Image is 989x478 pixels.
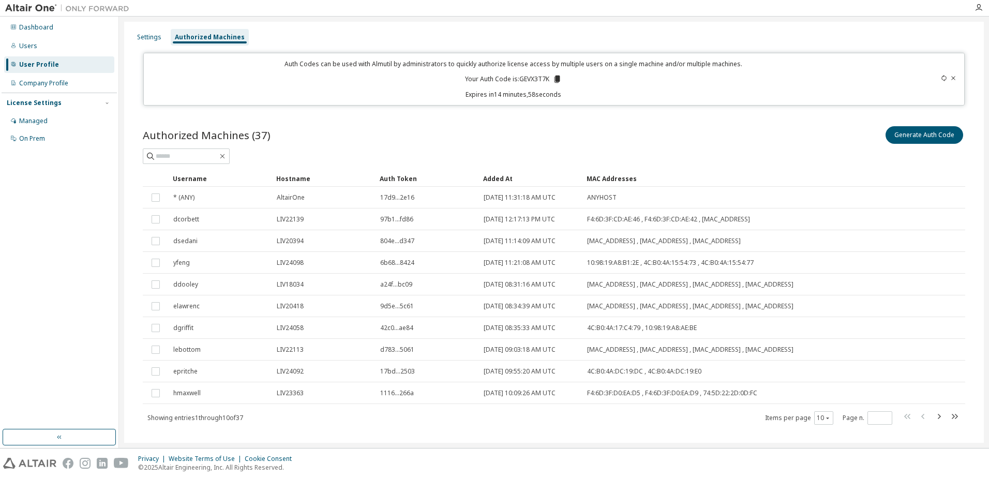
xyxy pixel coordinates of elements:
div: Authorized Machines [175,33,245,41]
span: * (ANY) [173,193,194,202]
span: hmaxwell [173,389,201,397]
div: Hostname [276,170,371,187]
span: 42c0...ae84 [380,324,413,332]
span: 804e...d347 [380,237,414,245]
span: [DATE] 11:21:08 AM UTC [484,259,556,267]
div: Dashboard [19,23,53,32]
span: LIV24058 [277,324,304,332]
div: Privacy [138,455,169,463]
span: ddooley [173,280,198,289]
span: 1116...266a [380,389,414,397]
div: On Prem [19,135,45,143]
span: LIV20418 [277,302,304,310]
span: LIV20394 [277,237,304,245]
span: yfeng [173,259,190,267]
div: User Profile [19,61,59,69]
span: [DATE] 10:09:26 AM UTC [484,389,556,397]
div: Managed [19,117,48,125]
p: Expires in 14 minutes, 58 seconds [150,90,878,99]
span: F4:6D:3F:CD:AE:46 , F4:6D:3F:CD:AE:42 , [MAC_ADDRESS] [587,215,750,223]
img: youtube.svg [114,458,129,469]
div: Settings [137,33,161,41]
span: [DATE] 08:31:16 AM UTC [484,280,556,289]
span: ANYHOST [587,193,617,202]
span: [DATE] 11:14:09 AM UTC [484,237,556,245]
span: 17d9...2e16 [380,193,414,202]
span: a24f...bc09 [380,280,412,289]
span: [DATE] 12:17:13 PM UTC [484,215,555,223]
span: [MAC_ADDRESS] , [MAC_ADDRESS] , [MAC_ADDRESS] [587,237,741,245]
div: Auth Token [380,170,475,187]
span: [MAC_ADDRESS] , [MAC_ADDRESS] , [MAC_ADDRESS] , [MAC_ADDRESS] [587,346,793,354]
p: © 2025 Altair Engineering, Inc. All Rights Reserved. [138,463,298,472]
span: LIV18034 [277,280,304,289]
span: LIV23363 [277,389,304,397]
span: [MAC_ADDRESS] , [MAC_ADDRESS] , [MAC_ADDRESS] , [MAC_ADDRESS] [587,302,793,310]
span: dgriffit [173,324,193,332]
div: Added At [483,170,578,187]
div: Users [19,42,37,50]
div: Website Terms of Use [169,455,245,463]
span: [DATE] 08:35:33 AM UTC [484,324,556,332]
img: linkedin.svg [97,458,108,469]
span: d783...5061 [380,346,414,354]
span: [DATE] 09:55:20 AM UTC [484,367,556,376]
span: Page n. [843,411,892,425]
span: 10:98:19:A8:B1:2E , 4C:B0:4A:15:54:73 , 4C:B0:4A:15:54:77 [587,259,754,267]
span: Authorized Machines (37) [143,128,271,142]
span: [MAC_ADDRESS] , [MAC_ADDRESS] , [MAC_ADDRESS] , [MAC_ADDRESS] [587,280,793,289]
span: epritche [173,367,198,376]
img: instagram.svg [80,458,91,469]
span: [DATE] 11:31:18 AM UTC [484,193,556,202]
button: Generate Auth Code [886,126,963,144]
span: F4:6D:3F:D0:EA:D5 , F4:6D:3F:D0:EA:D9 , 74:5D:22:2D:0D:FC [587,389,757,397]
p: Auth Codes can be used with Almutil by administrators to quickly authorize license access by mult... [150,59,878,68]
span: [DATE] 08:34:39 AM UTC [484,302,556,310]
div: Company Profile [19,79,68,87]
span: Items per page [765,411,833,425]
span: LIV22139 [277,215,304,223]
span: [DATE] 09:03:18 AM UTC [484,346,556,354]
span: AltairOne [277,193,305,202]
div: Cookie Consent [245,455,298,463]
div: Username [173,170,268,187]
span: LIV24092 [277,367,304,376]
span: LIV24098 [277,259,304,267]
span: 17bd...2503 [380,367,415,376]
span: lebottom [173,346,201,354]
span: 97b1...fd86 [380,215,413,223]
span: dcorbett [173,215,199,223]
span: 9d5e...5c61 [380,302,414,310]
button: 10 [817,414,831,422]
img: facebook.svg [63,458,73,469]
img: altair_logo.svg [3,458,56,469]
span: 4C:B0:4A:DC:19:DC , 4C:B0:4A:DC:19:E0 [587,367,701,376]
img: Altair One [5,3,134,13]
div: License Settings [7,99,62,107]
span: 6b68...8424 [380,259,414,267]
span: elawrenc [173,302,200,310]
p: Your Auth Code is: GEVX3T7K [465,74,562,84]
span: 4C:B0:4A:17:C4:79 , 10:98:19:A8:AE:BE [587,324,697,332]
span: LIV22113 [277,346,304,354]
div: MAC Addresses [587,170,855,187]
span: dsedani [173,237,198,245]
span: Showing entries 1 through 10 of 37 [147,413,243,422]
